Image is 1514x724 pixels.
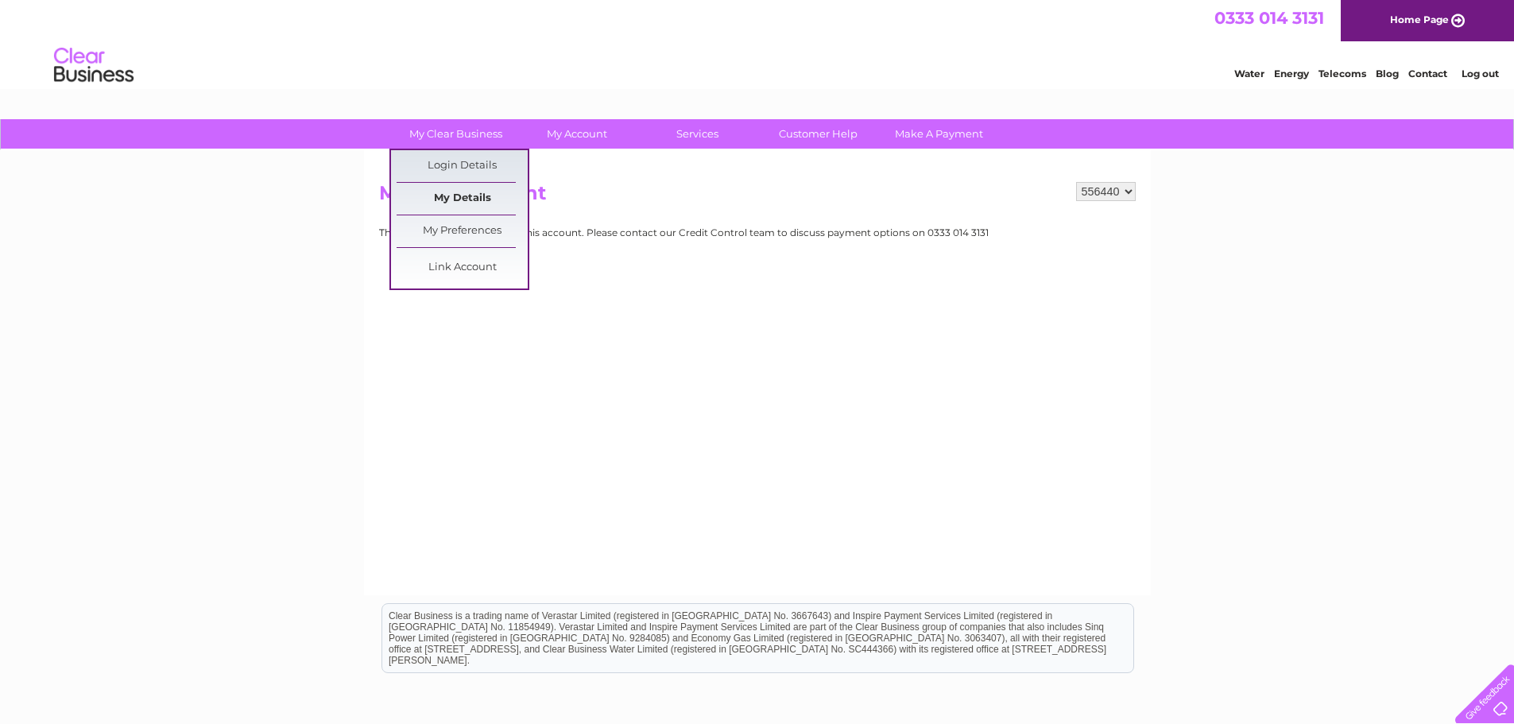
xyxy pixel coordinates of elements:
a: 0333 014 3131 [1214,8,1324,28]
h2: Make a payment [379,182,1136,212]
img: logo.png [53,41,134,90]
a: Services [632,119,763,149]
a: Make A Payment [873,119,1005,149]
a: Login Details [397,150,528,182]
a: Contact [1408,68,1447,79]
a: Link Account [397,252,528,284]
a: My Clear Business [390,119,521,149]
a: Energy [1274,68,1309,79]
a: Log out [1462,68,1499,79]
a: Telecoms [1318,68,1366,79]
a: Water [1234,68,1264,79]
a: Customer Help [753,119,884,149]
div: This facility is not available for this account. Please contact our Credit Control team to discus... [379,227,1136,238]
a: My Preferences [397,215,528,247]
a: Blog [1376,68,1399,79]
a: My Account [511,119,642,149]
a: My Details [397,183,528,215]
div: Clear Business is a trading name of Verastar Limited (registered in [GEOGRAPHIC_DATA] No. 3667643... [382,9,1133,77]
